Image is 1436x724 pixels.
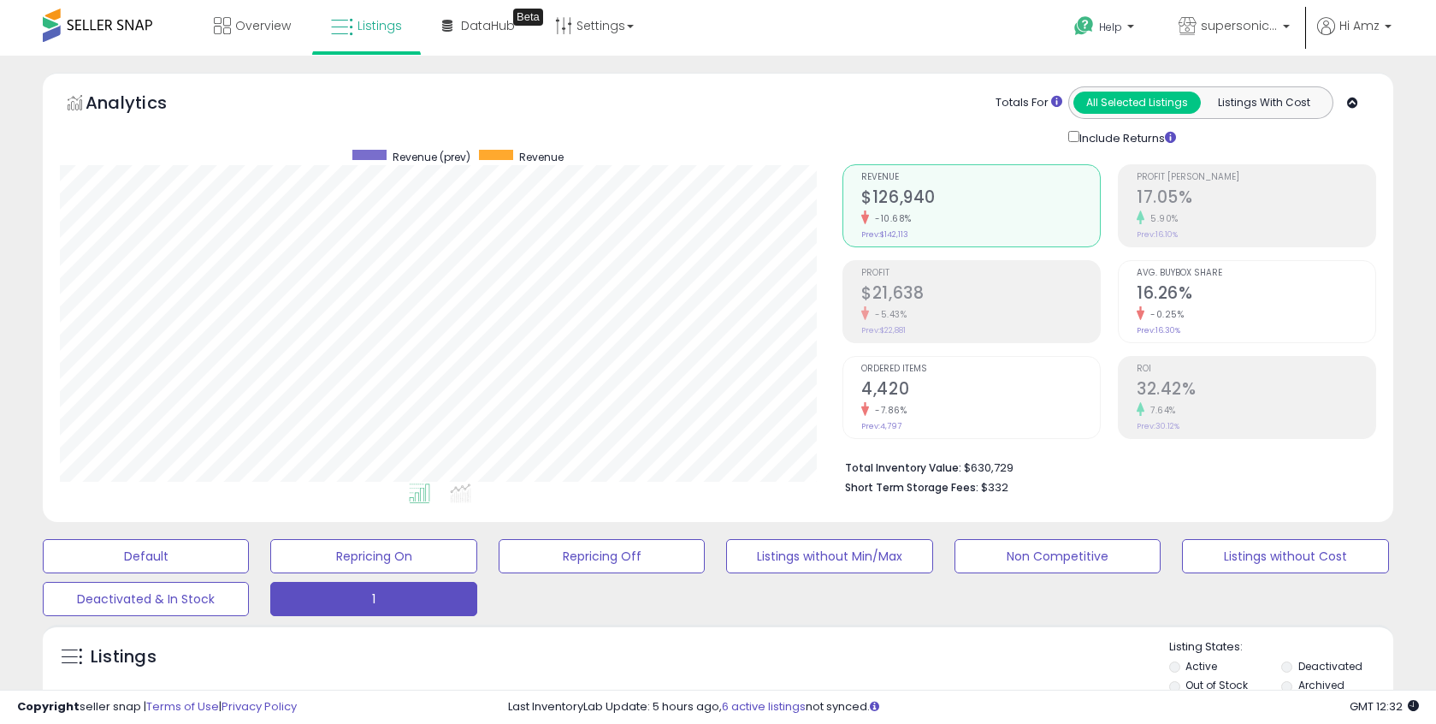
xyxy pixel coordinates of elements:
button: Deactivated & In Stock [43,582,249,616]
div: Tooltip anchor [513,9,543,26]
button: Repricing On [270,539,476,573]
label: Active [1185,659,1217,674]
h5: Analytics [86,91,200,119]
small: Prev: $22,881 [861,325,906,335]
label: Deactivated [1298,659,1362,674]
div: Last InventoryLab Update: 5 hours ago, not synced. [508,699,1419,715]
h2: 32.42% [1137,379,1375,402]
small: Prev: 16.10% [1137,229,1178,240]
small: -0.25% [1144,308,1184,321]
b: Total Inventory Value: [845,460,961,475]
a: Privacy Policy [222,698,297,715]
a: 6 active listings [722,698,806,715]
small: Prev: 30.12% [1137,421,1179,431]
a: Terms of Use [146,698,219,715]
button: 1 [270,582,476,616]
small: Prev: $142,113 [861,229,908,240]
i: Get Help [1073,15,1095,37]
span: ROI [1137,365,1375,374]
div: seller snap | | [17,699,297,715]
a: Help [1061,3,1151,56]
li: $630,729 [845,456,1363,477]
button: Repricing Off [499,539,705,573]
span: Revenue [861,173,1100,182]
span: DataHub [461,17,515,34]
button: Default [43,539,249,573]
h2: $21,638 [861,283,1100,306]
button: Listings without Cost [1182,539,1388,573]
small: -10.68% [869,212,912,225]
button: Listings With Cost [1200,92,1327,114]
small: Prev: 4,797 [861,421,901,431]
a: Hi Amz [1317,17,1392,56]
button: Non Competitive [954,539,1161,573]
small: 7.64% [1144,404,1176,417]
strong: Copyright [17,698,80,715]
h2: 16.26% [1137,283,1375,306]
span: Profit [PERSON_NAME] [1137,173,1375,182]
span: supersonic supply [1201,17,1278,34]
span: $332 [981,479,1008,496]
span: Hi Amz [1339,17,1380,34]
button: Listings without Min/Max [726,539,932,573]
b: Short Term Storage Fees: [845,480,978,495]
small: Prev: 16.30% [1137,325,1180,335]
span: Ordered Items [861,365,1100,374]
span: Profit [861,269,1100,278]
small: -5.43% [869,308,907,321]
span: Revenue (prev) [393,150,470,164]
h2: 17.05% [1137,187,1375,211]
span: Listings [358,17,402,34]
span: Revenue [519,150,564,164]
h2: $126,940 [861,187,1100,211]
h5: Listings [91,645,157,669]
span: Help [1099,20,1122,34]
p: Listing States: [1169,639,1393,656]
span: Overview [235,17,291,34]
div: Include Returns [1055,128,1197,147]
span: Avg. Buybox Share [1137,269,1375,278]
span: 2025-09-11 12:32 GMT [1350,698,1419,715]
small: -7.86% [869,404,907,417]
button: All Selected Listings [1073,92,1201,114]
small: 5.90% [1144,212,1179,225]
div: Totals For [996,95,1062,111]
h2: 4,420 [861,379,1100,402]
